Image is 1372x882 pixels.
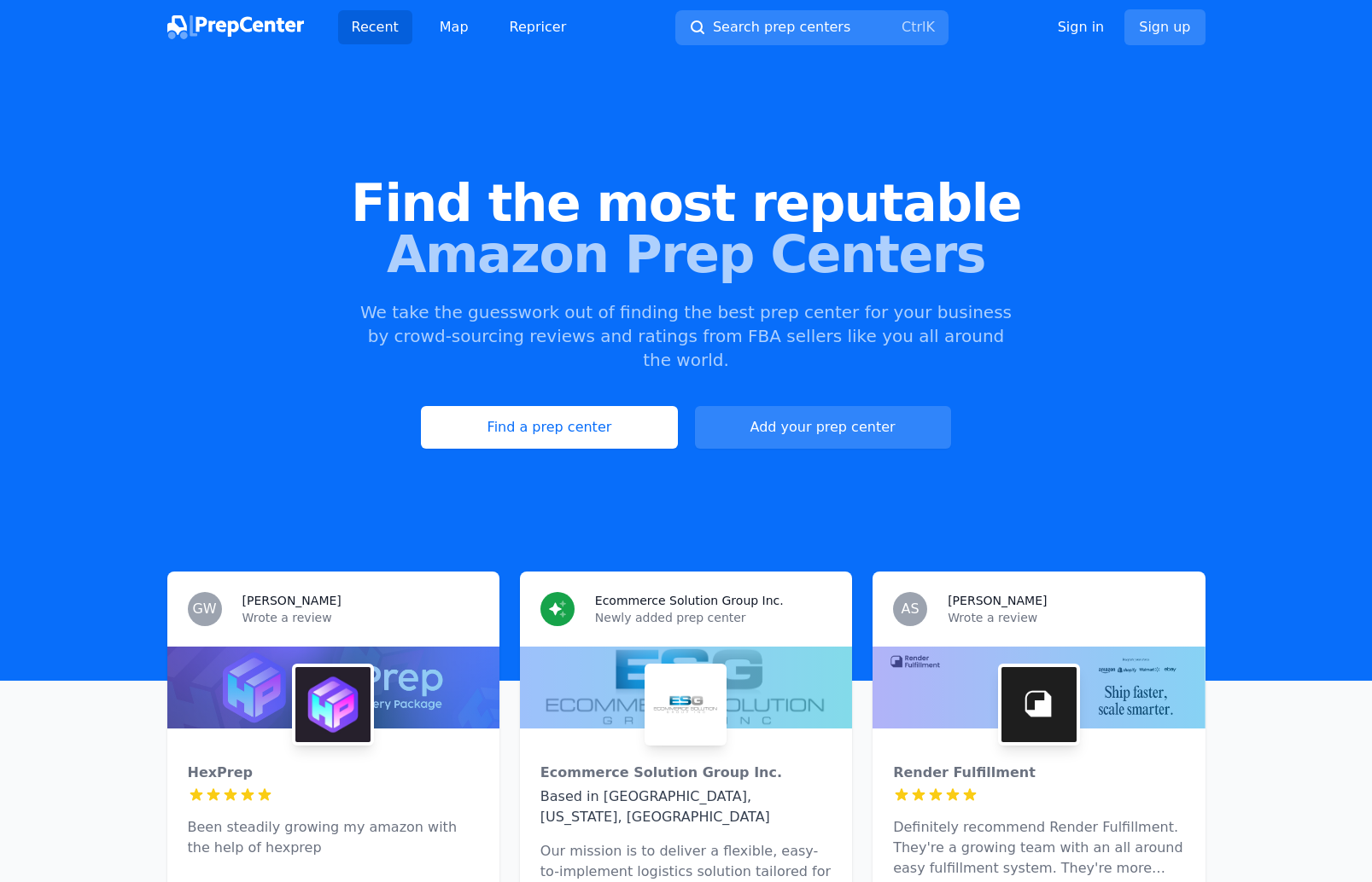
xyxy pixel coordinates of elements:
h3: Ecommerce Solution Group Inc. [595,592,784,609]
div: HexPrep [188,763,479,783]
p: We take the guesswork out of finding the best prep center for your business by crowd-sourcing rev... [359,300,1014,372]
p: Wrote a review [242,609,479,626]
div: Based in [GEOGRAPHIC_DATA], [US_STATE], [GEOGRAPHIC_DATA] [540,786,832,827]
kbd: K [925,19,935,35]
span: GW [192,602,216,616]
h3: [PERSON_NAME] [242,592,342,609]
kbd: Ctrl [902,19,925,35]
a: Add your prep center [695,406,951,449]
div: Ecommerce Solution Group Inc. [540,763,832,783]
span: Find the most reputable [27,177,1345,229]
img: Render Fulfillment [1001,667,1077,742]
span: Amazon Prep Centers [27,229,1345,280]
a: Sign up [1124,9,1205,45]
a: Find a prep center [421,406,677,449]
div: Render Fulfillment [893,763,1184,783]
p: Wrote a review [948,609,1184,626]
img: HexPrep [295,667,371,742]
p: Definitely recommend Render Fulfillment. They're a growing team with an all around easy fulfillme... [893,817,1184,879]
img: PrepCenter [167,15,304,39]
a: Map [426,10,482,44]
a: Recent [338,10,412,44]
a: Repricer [496,10,581,44]
p: Newly added prep center [595,609,832,626]
span: Search prep centers [713,17,850,38]
span: AS [902,602,920,616]
a: Sign in [1058,17,1105,38]
button: Search prep centersCtrlK [675,10,949,45]
h3: [PERSON_NAME] [948,592,1047,609]
img: Ecommerce Solution Group Inc. [648,667,723,742]
p: Been steadily growing my amazon with the help of hexprep [188,817,479,858]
